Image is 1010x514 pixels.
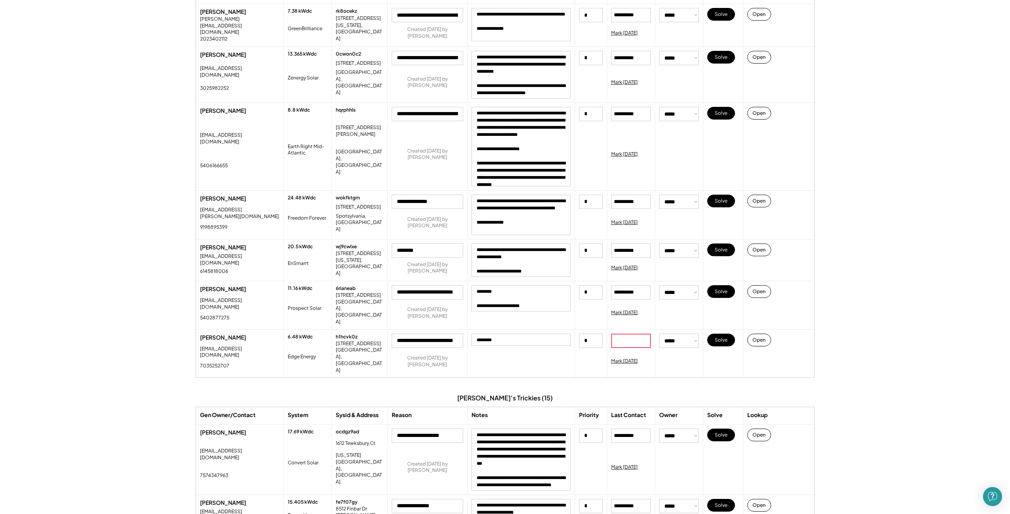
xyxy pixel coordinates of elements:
[288,195,316,201] div: 24.48 kWdc
[747,411,768,419] div: Lookup
[747,285,771,298] button: Open
[288,25,322,32] div: GreenBrilliance
[200,8,279,16] div: [PERSON_NAME]
[392,216,463,230] div: Created [DATE] by [PERSON_NAME]
[200,107,279,115] div: [PERSON_NAME]
[336,250,381,257] div: [STREET_ADDRESS]
[200,51,279,59] div: [PERSON_NAME]
[200,65,279,79] div: [EMAIL_ADDRESS][DOMAIN_NAME]
[288,260,309,267] div: EnSmarrt
[200,499,279,507] div: [PERSON_NAME]
[336,499,358,506] div: fe7f07gy
[288,143,327,157] div: Earth Right Mid-Atlantic
[659,411,677,419] div: Owner
[336,334,358,340] div: h1hcvk0z
[336,257,383,277] div: [US_STATE], [GEOGRAPHIC_DATA]
[288,499,318,506] div: 15.405 kWdc
[611,309,638,316] div: Mark [DATE]
[200,132,279,145] div: [EMAIL_ADDRESS][DOMAIN_NAME]
[336,285,356,292] div: 6rianeab
[200,253,279,267] div: [EMAIL_ADDRESS][DOMAIN_NAME]
[336,51,361,58] div: 0cwon0c2
[200,268,228,275] div: 6145818006
[392,461,463,474] div: Created [DATE] by [PERSON_NAME]
[336,299,383,325] div: [GEOGRAPHIC_DATA], [GEOGRAPHIC_DATA]
[336,506,379,512] div: 8512 Finbar Dr
[200,315,229,321] div: 5402877275
[200,207,279,220] div: [EMAIL_ADDRESS][PERSON_NAME][DOMAIN_NAME]
[611,265,638,271] div: Mark [DATE]
[336,8,357,15] div: rk8ocekz
[392,26,463,40] div: Created [DATE] by [PERSON_NAME]
[200,297,279,311] div: [EMAIL_ADDRESS][DOMAIN_NAME]
[747,243,771,256] button: Open
[336,195,360,201] div: wokfktgm
[392,306,463,320] div: Created [DATE] by [PERSON_NAME]
[747,51,771,64] button: Open
[336,429,359,435] div: ocdgz9ad
[747,195,771,207] button: Open
[707,411,723,419] div: Solve
[288,107,310,114] div: 8.8 kWdc
[336,149,383,175] div: [GEOGRAPHIC_DATA], [GEOGRAPHIC_DATA]
[707,243,735,256] button: Solve
[336,452,383,485] div: [US_STATE][GEOGRAPHIC_DATA], [GEOGRAPHIC_DATA]
[336,124,383,138] div: [STREET_ADDRESS][PERSON_NAME]
[288,285,312,292] div: 11.16 kWdc
[288,51,317,58] div: 13.365 kWdc
[471,411,488,419] div: Notes
[611,358,638,365] div: Mark [DATE]
[200,224,227,231] div: 9198895399
[707,285,735,298] button: Solve
[200,411,256,419] div: Gen Owner/Contact
[611,151,638,158] div: Mark [DATE]
[707,51,735,64] button: Solve
[747,334,771,346] button: Open
[707,334,735,346] button: Solve
[200,162,228,169] div: 5406166655
[288,411,308,419] div: System
[200,448,279,461] div: [EMAIL_ADDRESS][DOMAIN_NAME]
[200,285,279,293] div: [PERSON_NAME]
[457,394,553,402] div: [PERSON_NAME]'s Trickies (15)
[392,411,412,419] div: Reason
[336,440,379,447] div: 1612 Tewksbury Ct
[288,460,319,466] div: Convert Solar
[707,107,735,120] button: Solve
[707,429,735,441] button: Solve
[611,411,646,419] div: Last Contact
[288,429,314,435] div: 17.69 kWdc
[336,411,379,419] div: Sysid & Address
[707,8,735,21] button: Solve
[200,334,279,342] div: [PERSON_NAME]
[200,195,279,203] div: [PERSON_NAME]
[747,8,771,21] button: Open
[200,243,279,251] div: [PERSON_NAME]
[747,107,771,120] button: Open
[288,75,319,81] div: Zenergy Solar
[336,213,383,233] div: Spotsylvania, [GEOGRAPHIC_DATA]
[336,204,381,211] div: [STREET_ADDRESS]
[336,15,381,22] div: [STREET_ADDRESS]
[611,30,638,37] div: Mark [DATE]
[392,355,463,368] div: Created [DATE] by [PERSON_NAME]
[336,340,381,347] div: [STREET_ADDRESS]
[200,36,227,43] div: 2023402112
[336,347,383,373] div: [GEOGRAPHIC_DATA], [GEOGRAPHIC_DATA]
[200,472,228,479] div: 7574347963
[288,243,313,250] div: 20.5 kWdc
[983,487,1002,506] div: Open Intercom Messenger
[336,243,357,250] div: wj9cwlxe
[288,305,321,312] div: Prospect Solar
[336,60,381,67] div: [STREET_ADDRESS]
[707,195,735,207] button: Solve
[288,215,326,222] div: Freedom Forever
[392,148,463,161] div: Created [DATE] by [PERSON_NAME]
[288,8,312,15] div: 7.38 kWdc
[200,85,229,92] div: 3025982252
[336,292,381,299] div: [STREET_ADDRESS]
[579,411,599,419] div: Priority
[611,219,638,226] div: Mark [DATE]
[336,22,383,42] div: [US_STATE], [GEOGRAPHIC_DATA]
[336,107,356,114] div: hqrphhls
